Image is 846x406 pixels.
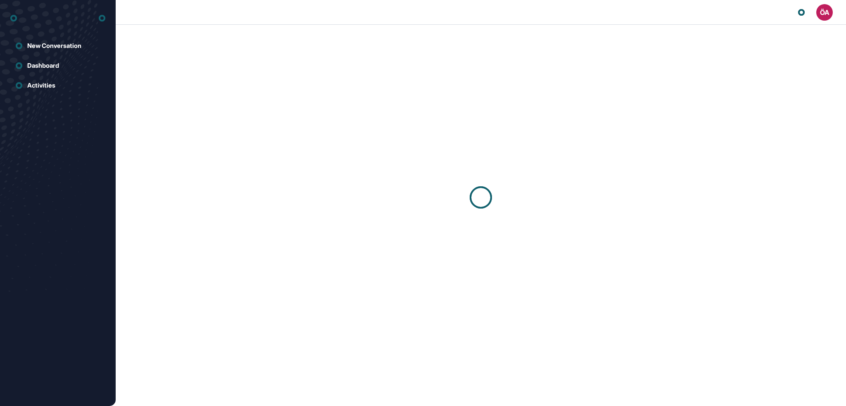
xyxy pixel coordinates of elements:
[10,38,105,54] a: New Conversation
[816,4,833,21] button: ÖA
[27,82,55,89] div: Activities
[27,62,59,69] div: Dashboard
[27,42,81,50] div: New Conversation
[10,57,105,74] a: Dashboard
[10,12,17,25] div: entrapeer-logo
[10,77,105,94] a: Activities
